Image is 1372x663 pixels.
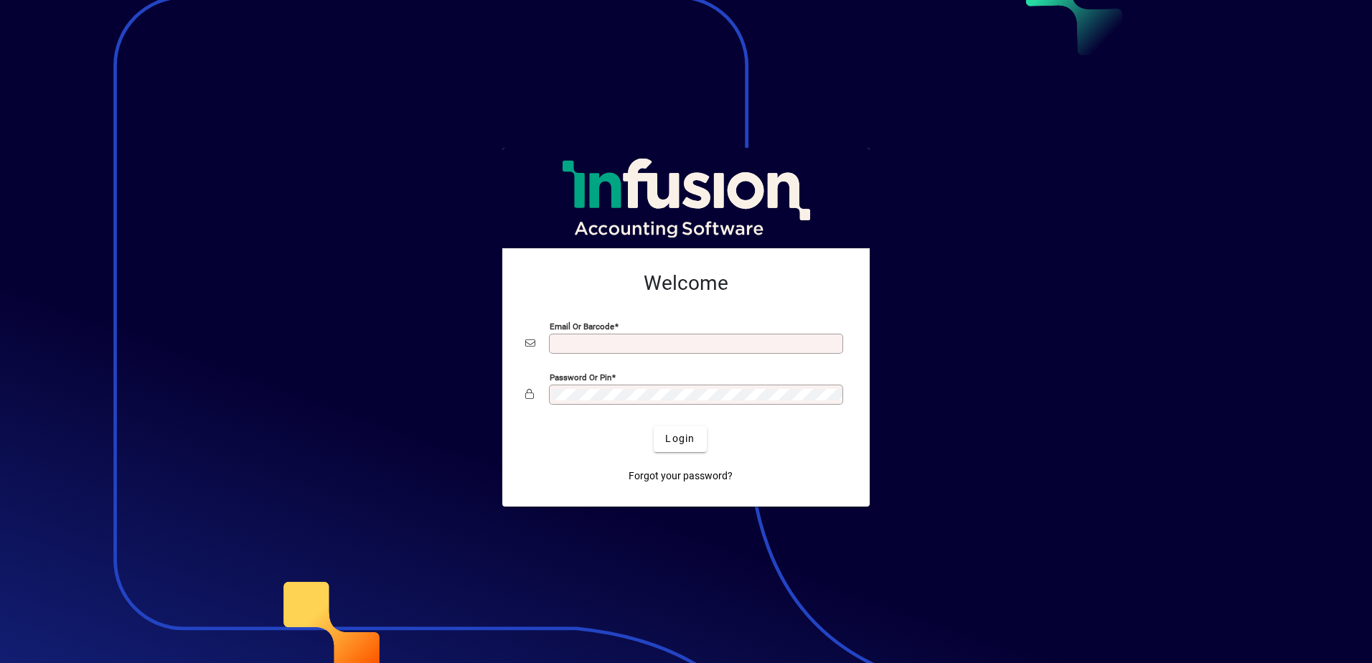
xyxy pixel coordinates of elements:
[654,426,706,452] button: Login
[623,464,738,489] a: Forgot your password?
[629,469,733,484] span: Forgot your password?
[550,372,611,382] mat-label: Password or Pin
[525,271,847,296] h2: Welcome
[665,431,695,446] span: Login
[550,321,614,331] mat-label: Email or Barcode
